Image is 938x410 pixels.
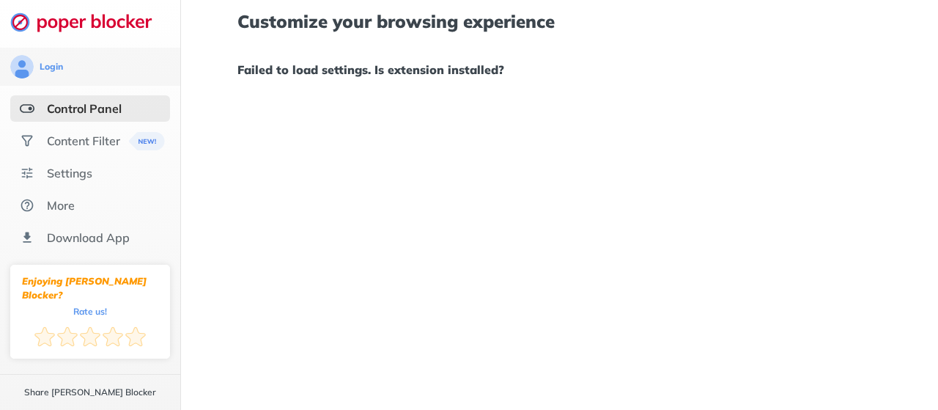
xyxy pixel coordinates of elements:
[10,55,34,78] img: avatar.svg
[20,133,34,148] img: social.svg
[20,166,34,180] img: settings.svg
[20,198,34,213] img: about.svg
[20,230,34,245] img: download-app.svg
[22,274,158,302] div: Enjoying [PERSON_NAME] Blocker?
[47,198,75,213] div: More
[20,101,34,116] img: features-selected.svg
[47,133,120,148] div: Content Filter
[129,132,165,150] img: menuBanner.svg
[237,12,881,31] h1: Customize your browsing experience
[40,61,63,73] div: Login
[47,101,122,116] div: Control Panel
[73,308,107,315] div: Rate us!
[10,12,168,32] img: logo-webpage.svg
[47,166,92,180] div: Settings
[47,230,130,245] div: Download App
[24,387,156,398] div: Share [PERSON_NAME] Blocker
[237,60,881,79] h1: Failed to load settings. Is extension installed?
